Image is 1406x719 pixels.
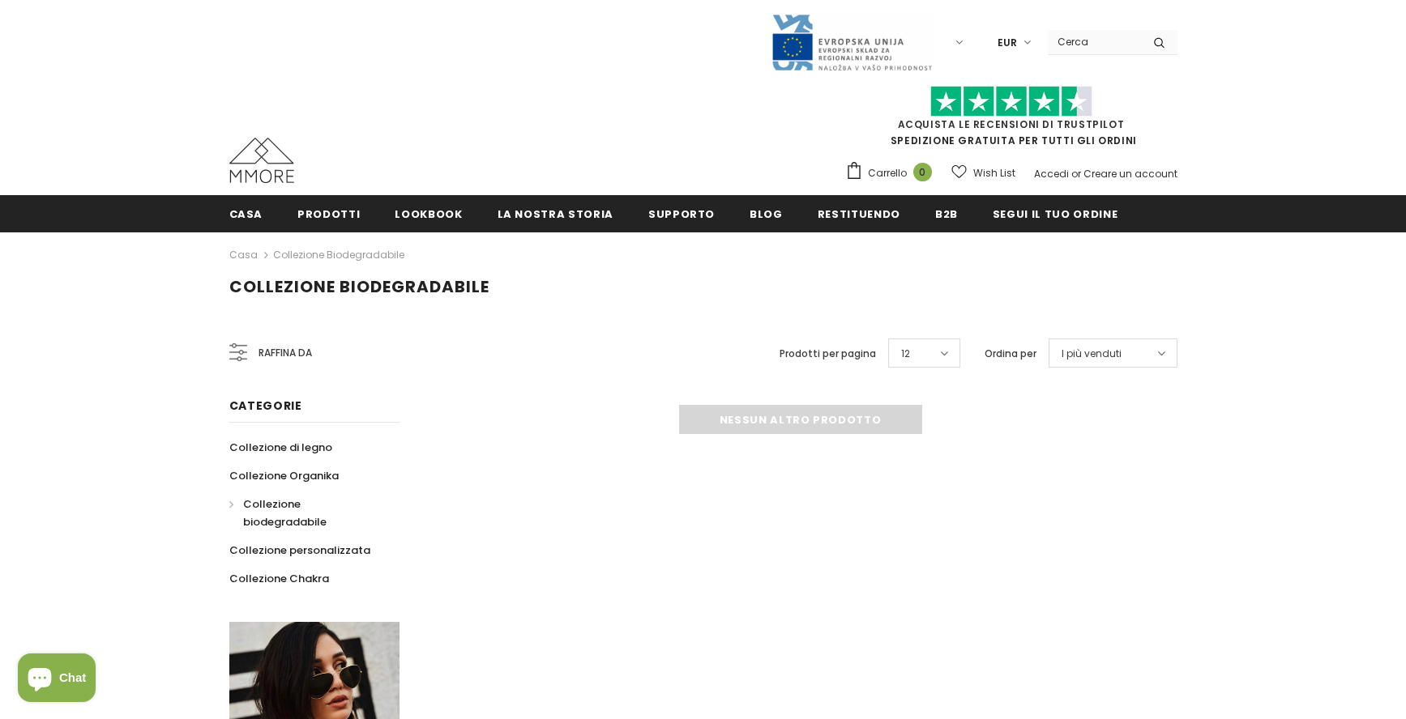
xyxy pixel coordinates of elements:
[229,564,329,593] a: Collezione Chakra
[1034,167,1069,181] a: Accedi
[229,571,329,586] span: Collezione Chakra
[395,206,462,222] span: Lookbook
[993,195,1118,232] a: Segui il tuo ordine
[243,496,327,530] span: Collezione biodegradabile
[229,536,370,564] a: Collezione personalizzata
[297,206,360,222] span: Prodotti
[297,195,360,232] a: Prodotti
[993,206,1118,222] span: Segui il tuo ordine
[229,433,332,462] a: Collezione di legno
[750,206,783,222] span: Blog
[951,159,1015,187] a: Wish List
[229,490,382,536] a: Collezione biodegradabile
[935,206,958,222] span: B2B
[1048,30,1141,53] input: Search Site
[229,195,263,232] a: Casa
[229,468,339,483] span: Collezione Organika
[898,117,1125,131] a: Acquista le recensioni di TrustPilot
[935,195,958,232] a: B2B
[845,93,1177,147] span: SPEDIZIONE GRATUITA PER TUTTI GLI ORDINI
[229,275,489,298] span: Collezione biodegradabile
[1062,346,1122,362] span: I più venduti
[395,195,462,232] a: Lookbook
[229,245,258,265] a: Casa
[229,440,332,455] span: Collezione di legno
[498,206,613,222] span: La nostra storia
[229,462,339,490] a: Collezione Organika
[648,206,715,222] span: supporto
[259,344,312,362] span: Raffina da
[1071,167,1081,181] span: or
[845,161,940,185] a: Carrello 0
[998,35,1017,51] span: EUR
[818,206,900,222] span: Restituendo
[273,248,404,262] a: Collezione biodegradabile
[229,398,302,414] span: Categorie
[498,195,613,232] a: La nostra storia
[1083,167,1177,181] a: Creare un account
[750,195,783,232] a: Blog
[229,542,370,558] span: Collezione personalizzata
[818,195,900,232] a: Restituendo
[913,163,932,181] span: 0
[901,346,910,362] span: 12
[780,346,876,362] label: Prodotti per pagina
[229,138,294,183] img: Casi MMORE
[868,165,907,181] span: Carrello
[229,206,263,222] span: Casa
[930,86,1092,117] img: Fidati di Pilot Stars
[771,35,933,49] a: Javni Razpis
[973,165,1015,181] span: Wish List
[13,653,100,706] inbox-online-store-chat: Shopify online store chat
[648,195,715,232] a: supporto
[985,346,1036,362] label: Ordina per
[771,13,933,72] img: Javni Razpis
